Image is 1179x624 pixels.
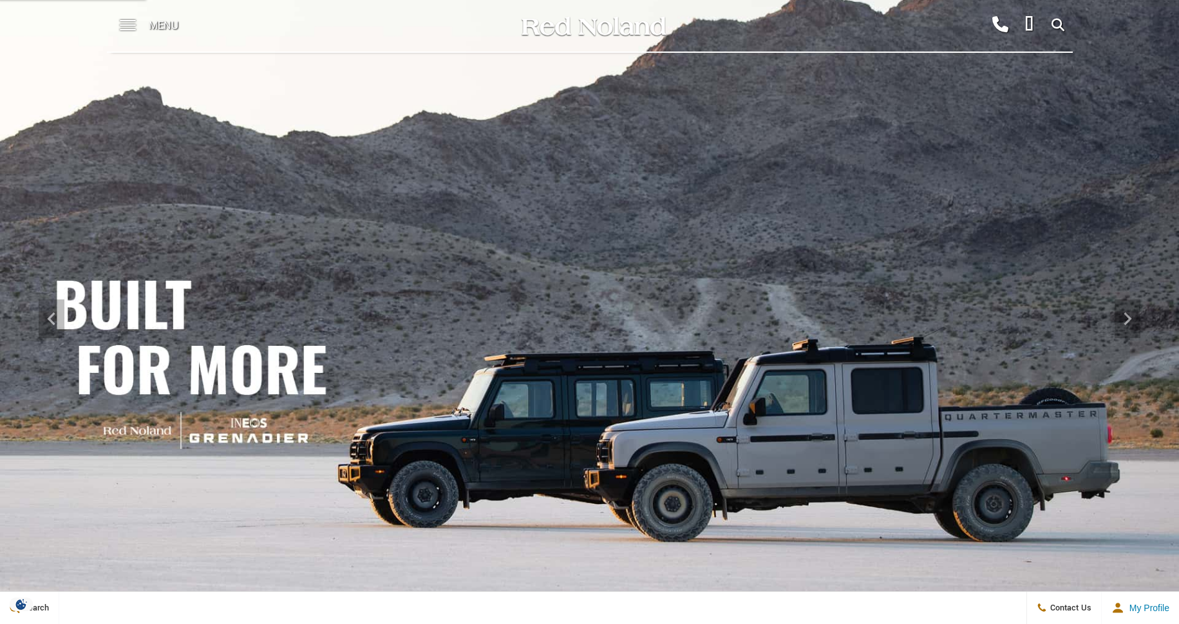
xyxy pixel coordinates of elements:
[1124,603,1169,613] span: My Profile
[519,15,667,37] img: Red Noland Auto Group
[6,598,36,611] img: Opt-Out Icon
[39,299,64,338] div: Previous
[1102,592,1179,624] button: Open user profile menu
[6,598,36,611] section: Click to Open Cookie Consent Modal
[1047,602,1091,614] span: Contact Us
[1115,299,1140,338] div: Next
